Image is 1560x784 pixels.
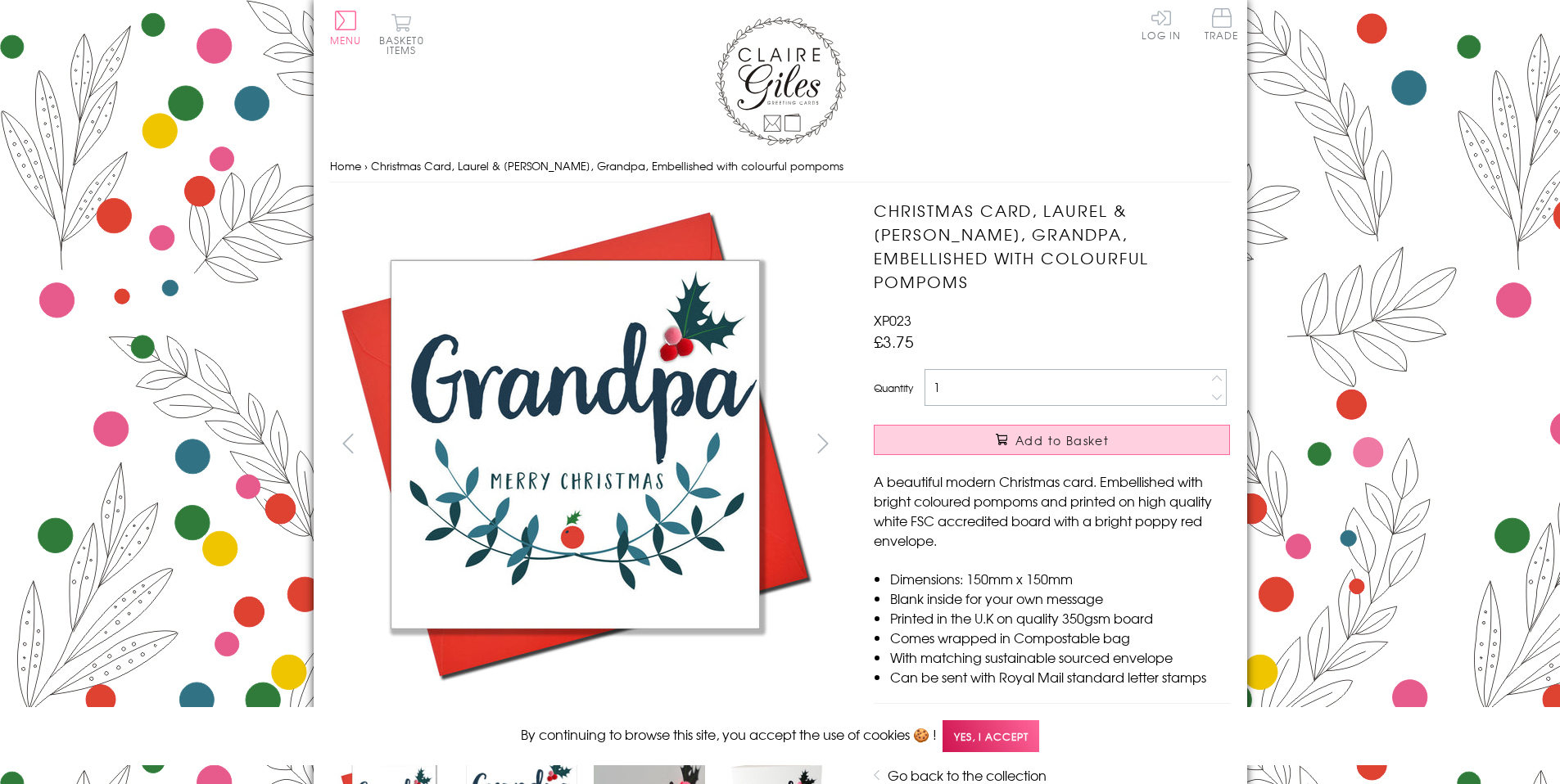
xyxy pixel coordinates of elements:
[330,425,367,462] button: prev
[715,16,846,146] img: Claire Giles Greetings Cards
[943,720,1039,752] span: Yes, I accept
[874,330,914,353] span: £3.75
[874,310,911,330] span: XP023
[1142,8,1181,40] a: Log In
[804,425,841,462] button: next
[371,158,843,173] span: Christmas Card, Laurel & [PERSON_NAME], Grandpa, Embellished with colourful pompoms
[1015,432,1109,448] span: Add to Basket
[874,381,913,395] label: Quantity
[890,569,1230,588] li: Dimensions: 150mm x 150mm
[329,199,821,690] img: Christmas Card, Laurel & Holly, Grandpa, Embellished with colourful pompoms
[387,33,424,57] span: 0 items
[890,588,1230,608] li: Blank inside for your own message
[330,11,362,45] button: Menu
[330,150,1231,183] nav: breadcrumbs
[364,158,368,173] span: ›
[1205,8,1239,40] span: Trade
[890,667,1230,687] li: Can be sent with Royal Mail standard letter stamps
[890,628,1230,647] li: Comes wrapped in Compostable bag
[890,608,1230,628] li: Printed in the U.K on quality 350gsm board
[330,158,361,173] a: Home
[330,33,362,47] span: Menu
[874,471,1230,550] p: A beautiful modern Christmas card. Embellished with bright coloured pompoms and printed on high q...
[874,199,1230,293] h1: Christmas Card, Laurel & [PERSON_NAME], Grandpa, Embellished with colourful pompoms
[379,13,424,55] button: Basket0 items
[874,425,1230,455] button: Add to Basket
[841,199,1332,690] img: Christmas Card, Laurel & Holly, Grandpa, Embellished with colourful pompoms
[1205,8,1239,43] a: Trade
[890,647,1230,667] li: With matching sustainable sourced envelope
